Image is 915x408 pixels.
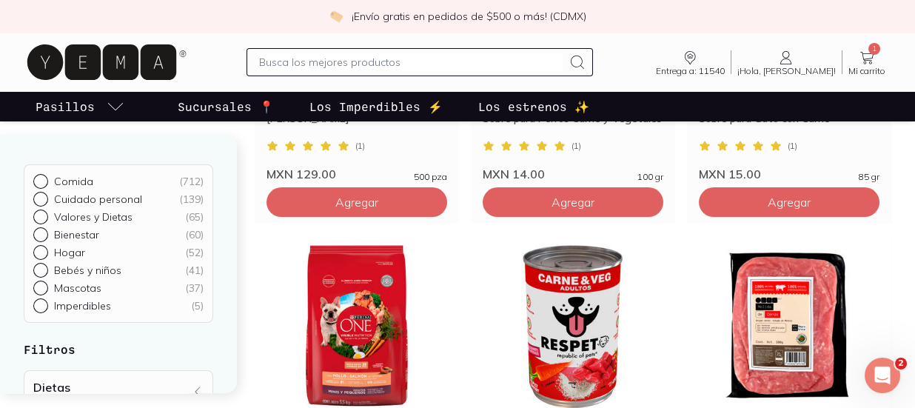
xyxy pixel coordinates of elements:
div: ( 712 ) [179,175,204,188]
a: 1Mi carrito [842,49,891,76]
a: Los Imperdibles ⚡️ [306,92,446,121]
div: ( 65 ) [185,210,204,224]
span: 2 [895,358,907,369]
p: Hogar [54,246,85,259]
p: Comida [54,175,93,188]
strong: Filtros [24,342,76,356]
a: ¡Hola, [PERSON_NAME]! [731,49,842,76]
div: [PERSON_NAME] [267,112,447,138]
img: check [329,10,343,23]
p: Cuidado personal [54,193,142,206]
span: ( 1 ) [788,141,797,150]
p: Imperdibles [54,299,111,312]
div: ( 52 ) [185,246,204,259]
span: Agregar [768,195,811,210]
span: 500 pza [414,173,447,181]
p: Bebés y niños [54,264,121,277]
p: Los Imperdibles ⚡️ [309,98,443,116]
span: Mi carrito [848,67,885,76]
span: 100 gr [637,173,663,181]
span: MXN 15.00 [699,167,761,181]
div: ( 37 ) [185,281,204,295]
span: Agregar [552,195,594,210]
p: Bienestar [54,228,99,241]
p: Valores y Dietas [54,210,133,224]
input: Busca los mejores productos [259,53,563,71]
span: ( 1 ) [572,141,581,150]
iframe: Intercom live chat [865,358,900,393]
p: ¡Envío gratis en pedidos de $500 o más! (CDMX) [352,9,586,24]
div: Sobre para Gato con Carne [699,112,879,138]
p: Pasillos [36,98,95,116]
a: Los estrenos ✨ [475,92,592,121]
span: Agregar [335,195,378,210]
div: Sobre para Perros Carne y Vegetales [483,112,663,138]
span: 85 gr [859,173,879,181]
a: pasillo-todos-link [33,92,127,121]
button: Agregar [483,187,663,217]
div: ( 5 ) [191,299,204,312]
span: MXN 129.00 [267,167,336,181]
span: ( 1 ) [355,141,365,150]
button: Agregar [267,187,447,217]
h4: Dietas [33,380,70,395]
p: Mascotas [54,281,101,295]
div: ( 139 ) [179,193,204,206]
span: MXN 14.00 [483,167,545,181]
a: Sucursales 📍 [175,92,277,121]
span: 1 [868,43,880,55]
p: Los estrenos ✨ [478,98,589,116]
span: Entrega a: 11540 [656,67,725,76]
a: Entrega a: 11540 [650,49,731,76]
span: ¡Hola, [PERSON_NAME]! [737,67,836,76]
button: Agregar [699,187,879,217]
div: ( 41 ) [185,264,204,277]
div: ( 60 ) [185,228,204,241]
p: Sucursales 📍 [178,98,274,116]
